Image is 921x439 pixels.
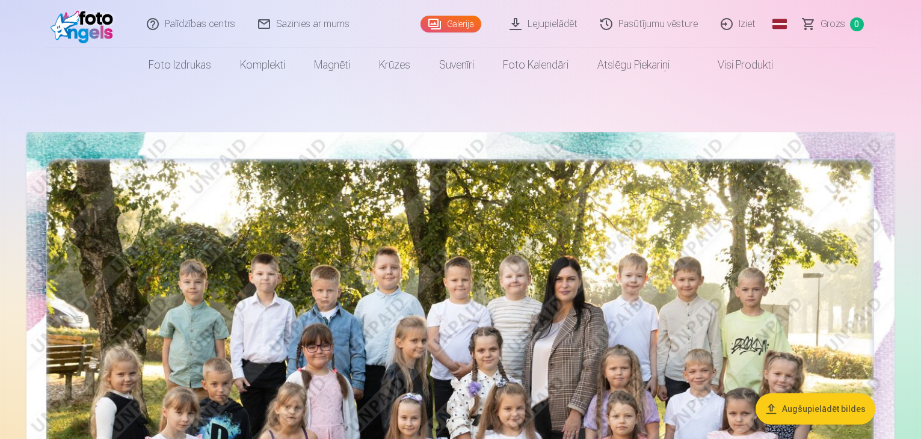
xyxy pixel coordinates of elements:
[134,48,226,82] a: Foto izdrukas
[821,17,845,31] span: Grozs
[850,17,864,31] span: 0
[583,48,684,82] a: Atslēgu piekariņi
[756,393,875,425] button: Augšupielādēt bildes
[684,48,787,82] a: Visi produkti
[300,48,365,82] a: Magnēti
[365,48,425,82] a: Krūzes
[488,48,583,82] a: Foto kalendāri
[420,16,481,32] a: Galerija
[226,48,300,82] a: Komplekti
[51,5,120,43] img: /fa1
[425,48,488,82] a: Suvenīri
